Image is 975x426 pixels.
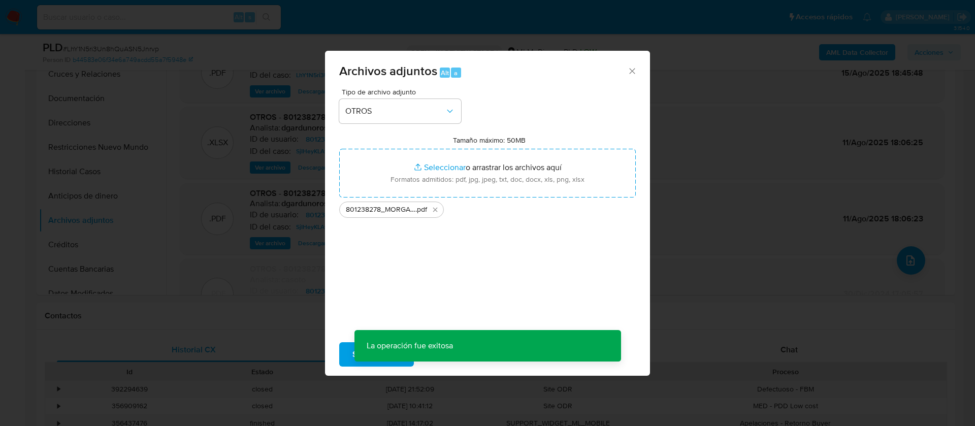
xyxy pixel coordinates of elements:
[415,205,427,215] span: .pdf
[431,343,464,366] span: Cancelar
[339,342,414,367] button: Subir archivo
[627,66,636,75] button: Cerrar
[354,330,465,362] p: La operación fue exitosa
[352,343,401,366] span: Subir archivo
[339,198,636,218] ul: Archivos seleccionados
[345,106,445,116] span: OTROS
[342,88,464,95] span: Tipo de archivo adjunto
[339,99,461,123] button: OTROS
[429,204,441,216] button: Eliminar 801238278_MORGAN ANDREW OVERHOLT_AGOSTO 2025.pdf
[453,136,526,145] label: Tamaño máximo: 50MB
[441,68,449,78] span: Alt
[339,62,437,80] span: Archivos adjuntos
[346,205,415,215] span: 801238278_MORGAN [PERSON_NAME] OVERHOLT_AGOSTO 2025
[454,68,458,78] span: a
